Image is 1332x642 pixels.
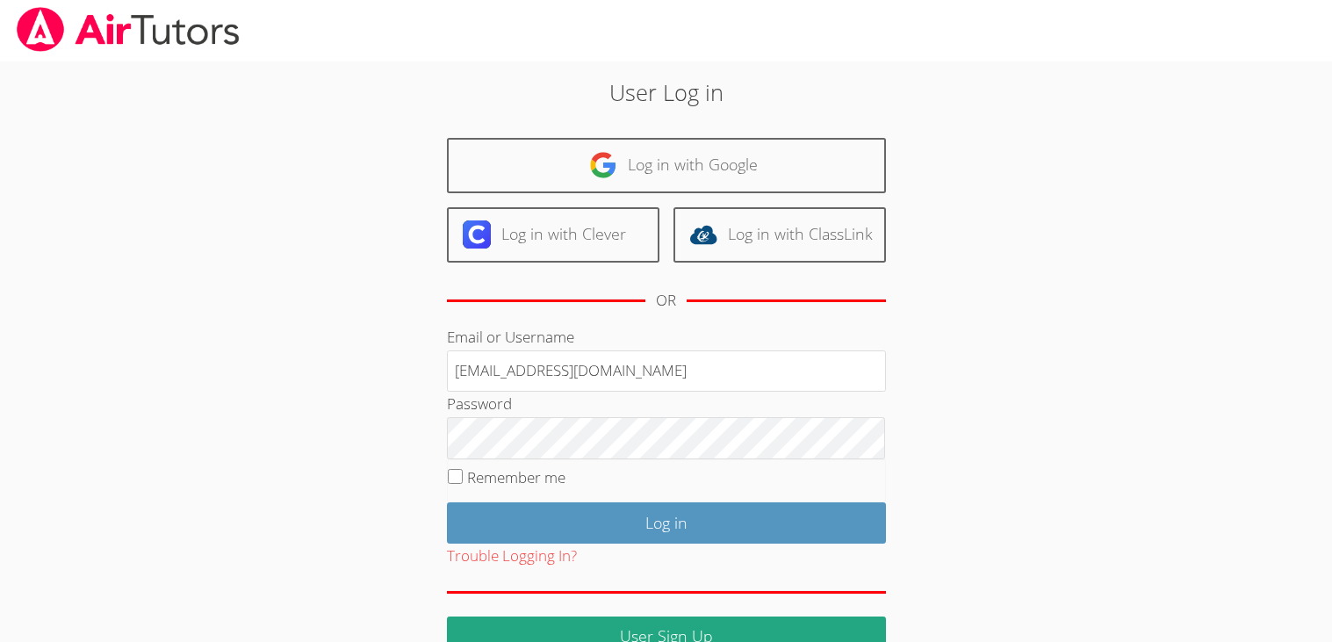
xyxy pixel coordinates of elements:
[306,76,1026,109] h2: User Log in
[589,151,617,179] img: google-logo-50288ca7cdecda66e5e0955fdab243c47b7ad437acaf1139b6f446037453330a.svg
[447,207,659,263] a: Log in with Clever
[447,393,512,414] label: Password
[447,327,574,347] label: Email or Username
[689,220,717,249] img: classlink-logo-d6bb404cc1216ec64c9a2012d9dc4662098be43eaf13dc465df04b49fa7ab582.svg
[447,502,886,544] input: Log in
[463,220,491,249] img: clever-logo-6eab21bc6e7a338710f1a6ff85c0baf02591cd810cc4098c63d3a4b26e2feb20.svg
[656,288,676,314] div: OR
[447,138,886,193] a: Log in with Google
[673,207,886,263] a: Log in with ClassLink
[15,7,241,52] img: airtutors_banner-c4298cdbf04f3fff15de1276eac7730deb9818008684d7c2e4769d2f7ddbe033.png
[467,467,565,487] label: Remember me
[447,544,577,569] button: Trouble Logging In?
